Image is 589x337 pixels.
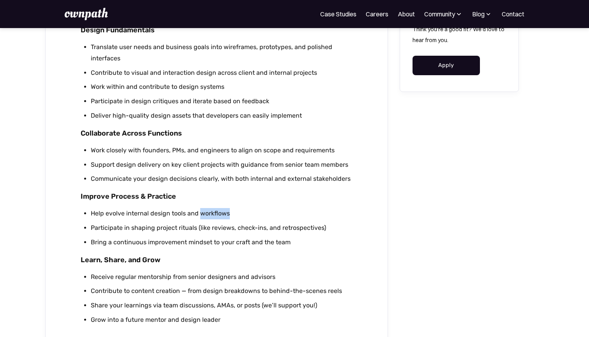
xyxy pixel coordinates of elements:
strong: Collaborate Across Functions [81,129,182,138]
li: Support design delivery on key client projects with guidance from senior team members [91,159,353,171]
li: Work closely with founders, PMs, and engineers to align on scope and requirements [91,145,353,156]
li: Grow into a future mentor and design leader [91,314,353,326]
div: Blog [472,9,485,19]
li: Deliver high-quality design assets that developers can easily implement [91,110,353,122]
strong: Improve Process & Practice [81,192,176,201]
a: Case Studies [320,9,356,19]
li: Bring a continuous improvement mindset to your craft and the team [91,237,353,248]
li: Participate in design critiques and iterate based on feedback [91,96,353,107]
li: Work within and contribute to design systems [91,81,353,93]
li: Contribute to visual and interaction design across client and internal projects [91,67,353,79]
a: About [398,9,415,19]
a: Careers [366,9,388,19]
strong: Design Fundamentals [81,26,155,34]
li: Share your learnings via team discussions, AMAs, or posts (we’ll support you!) [91,300,353,311]
li: Contribute to content creation — from design breakdowns to behind-the-scenes reels [91,286,353,297]
p: Think you're a good fit? We'd love to hear from you. [413,24,506,46]
div: Community [424,9,455,19]
li: Participate in shaping project rituals (like reviews, check-ins, and retrospectives) [91,222,353,234]
div: Community [424,9,463,19]
a: Apply [413,56,480,75]
li: Translate user needs and business goals into wireframes, prototypes, and polished interfaces [91,42,353,64]
strong: Learn, Share, and Grow [81,256,160,264]
a: Contact [502,9,524,19]
li: Communicate your design decisions clearly, with both internal and external stakeholders [91,173,353,185]
li: Help evolve internal design tools and workflows [91,208,353,219]
div: Blog [472,9,492,19]
li: Receive regular mentorship from senior designers and advisors [91,272,353,283]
